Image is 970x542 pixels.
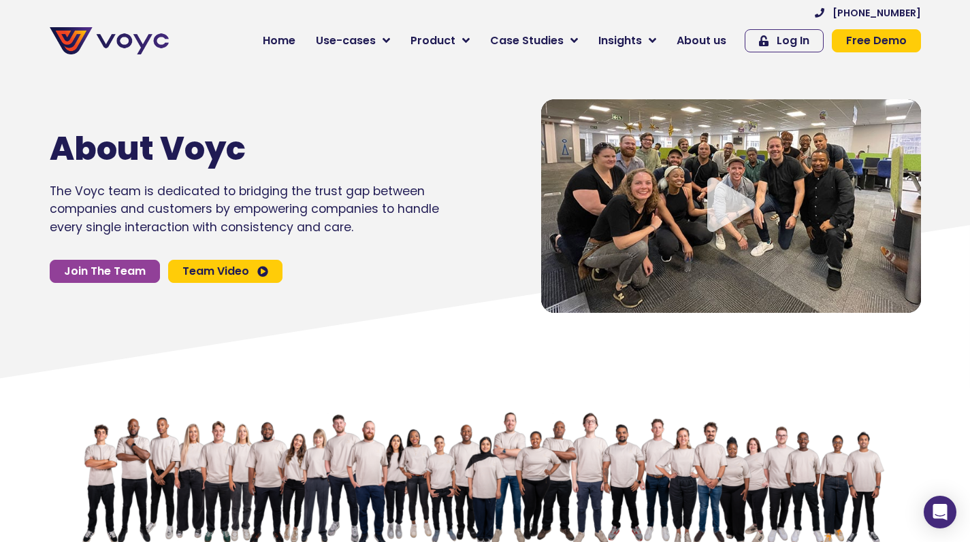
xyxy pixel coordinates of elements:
[677,33,726,49] span: About us
[745,29,824,52] a: Log In
[832,8,921,18] span: [PHONE_NUMBER]
[666,27,737,54] a: About us
[480,27,588,54] a: Case Studies
[306,27,400,54] a: Use-cases
[777,35,809,46] span: Log In
[50,260,160,283] a: Join The Team
[410,33,455,49] span: Product
[815,8,921,18] a: [PHONE_NUMBER]
[50,27,169,54] img: voyc-full-logo
[50,129,398,169] h1: About Voyc
[182,266,249,277] span: Team Video
[50,182,439,236] p: The Voyc team is dedicated to bridging the trust gap between companies and customers by empowerin...
[588,27,666,54] a: Insights
[253,27,306,54] a: Home
[316,33,376,49] span: Use-cases
[846,35,907,46] span: Free Demo
[598,33,642,49] span: Insights
[832,29,921,52] a: Free Demo
[400,27,480,54] a: Product
[64,266,146,277] span: Join The Team
[924,496,956,528] div: Open Intercom Messenger
[704,177,758,234] div: Video play button
[168,260,282,283] a: Team Video
[490,33,564,49] span: Case Studies
[263,33,295,49] span: Home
